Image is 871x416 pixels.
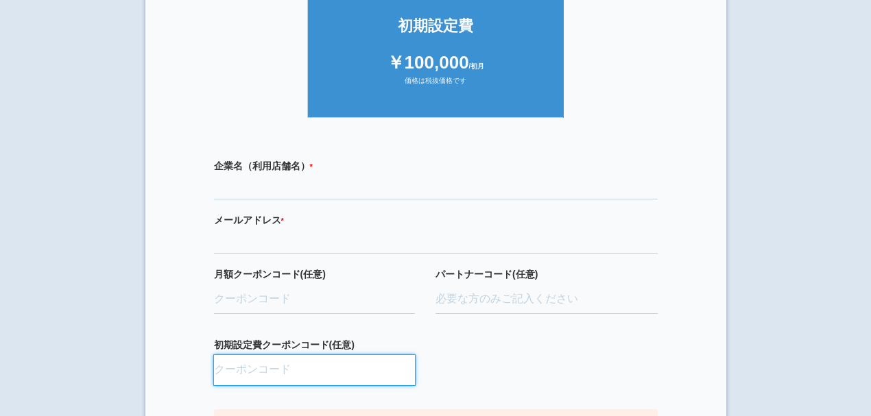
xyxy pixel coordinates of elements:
label: 初期設定費クーポンコード(任意) [214,338,416,352]
input: クーポンコード [214,355,416,385]
input: 必要な方のみご記入ください [435,284,658,315]
span: /初月 [469,62,485,70]
div: ￥100,000 [322,50,549,75]
label: 企業名（利用店舗名） [214,159,658,173]
input: クーポンコード [214,284,416,315]
div: 価格は税抜価格です [322,76,549,97]
div: 初期設定費 [322,15,549,36]
label: メールアドレス [214,213,658,227]
label: パートナーコード(任意) [435,267,658,281]
label: 月額クーポンコード(任意) [214,267,416,281]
